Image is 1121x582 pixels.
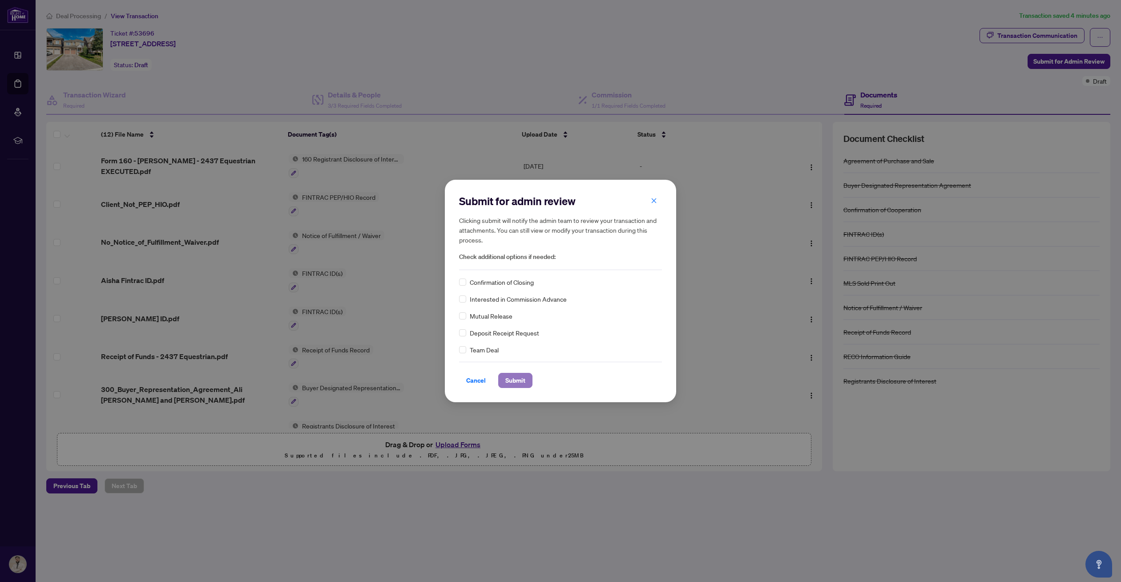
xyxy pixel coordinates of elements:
[470,328,539,338] span: Deposit Receipt Request
[459,373,493,388] button: Cancel
[470,294,567,304] span: Interested in Commission Advance
[466,373,486,388] span: Cancel
[459,194,662,208] h2: Submit for admin review
[498,373,532,388] button: Submit
[651,198,657,204] span: close
[459,252,662,262] span: Check additional options if needed:
[470,345,499,355] span: Team Deal
[470,311,512,321] span: Mutual Release
[1085,551,1112,578] button: Open asap
[470,277,534,287] span: Confirmation of Closing
[459,215,662,245] h5: Clicking submit will notify the admin team to review your transaction and attachments. You can st...
[505,373,525,388] span: Submit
